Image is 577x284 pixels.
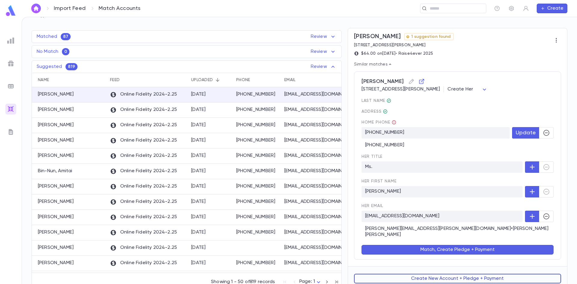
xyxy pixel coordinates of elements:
img: logo [5,5,17,17]
p: Online Fidelity 2024-2.25 [110,168,177,175]
div: 9/2/2025 [191,229,206,235]
p: [PHONE_NUMBER] [236,122,278,128]
p: [PHONE_NUMBER] [236,91,278,97]
div: 312 Sprague Rd, Inwood NY 11096 [383,109,388,114]
p: [PERSON_NAME] [38,137,74,143]
p: Bin-Nun, Amitai [38,168,72,174]
div: 9/2/2025 [191,214,206,220]
span: Her title [362,154,554,159]
span: 819 [66,64,77,69]
span: [PERSON_NAME] [354,33,401,40]
p: Online Fidelity 2024-2.25 [110,107,177,113]
p: [PHONE_NUMBER] [236,137,278,143]
div: 9/2/2025 [191,122,206,128]
div: Create Her [447,84,488,95]
div: Feed [110,73,120,87]
span: Page: 1 [299,279,315,284]
p: Similar matches [354,62,561,67]
a: Import Feed [54,5,86,12]
button: Create [537,4,567,13]
p: [PHONE_NUMBER] [236,153,278,159]
p: $64.00 on [DATE] • Raise4ever 2025 [361,51,433,56]
span: Address [362,109,388,114]
p: [EMAIL_ADDRESS][DOMAIN_NAME] [284,245,350,251]
p: [PHONE_NUMBER] [236,214,278,220]
p: [EMAIL_ADDRESS][DOMAIN_NAME] [284,91,350,97]
span: home Phone [362,120,554,125]
p: [EMAIL_ADDRESS][DOMAIN_NAME] [284,214,350,220]
div: 9/2/2025 [191,168,206,174]
p: [EMAIL_ADDRESS][DOMAIN_NAME] [284,107,350,113]
p: Match Accounts [99,5,141,12]
div: 9/2/2025 [191,107,206,113]
button: Sort [213,75,222,85]
span: Create Her [447,87,473,92]
div: 9/2/2025 [191,153,206,159]
p: [PERSON_NAME] [38,122,74,128]
div: 9/2/2025 [191,260,206,266]
img: reports_grey.c525e4749d1bce6a11f5fe2a8de1b229.svg [7,37,14,44]
p: [PERSON_NAME] [38,107,74,113]
span: Her email [362,203,554,208]
p: Matched [37,34,57,40]
p: [PERSON_NAME] [38,229,74,235]
img: batches_grey.339ca447c9d9533ef1741baa751efc33.svg [7,83,14,90]
p: [EMAIL_ADDRESS][DOMAIN_NAME] [284,183,350,189]
div: Uploaded [188,73,233,87]
p: [EMAIL_ADDRESS][DOMAIN_NAME] [284,229,350,235]
p: [EMAIL_ADDRESS][DOMAIN_NAME] [284,122,350,128]
p: Online Fidelity 2024-2.25 [110,199,177,205]
p: [EMAIL_ADDRESS][DOMAIN_NAME] [284,153,350,159]
p: [EMAIL_ADDRESS][DOMAIN_NAME] [284,199,350,205]
span: All Types [32,13,51,18]
img: campaigns_grey.99e729a5f7ee94e3726e6486bddda8f1.svg [7,60,14,67]
div: 9/2/2025 [191,91,206,97]
p: [STREET_ADDRESS][PERSON_NAME] [354,43,454,47]
div: Name [32,73,107,87]
p: Ms. [362,161,523,173]
p: Review [311,33,337,40]
span: Her first Name [362,179,554,184]
p: [PERSON_NAME] [38,260,74,266]
p: [PHONE_NUMBER] [236,183,278,189]
div: Uploaded [191,73,213,87]
img: imports_gradient.a72c8319815fb0872a7f9c3309a0627a.svg [7,105,14,113]
span: 1 suggestion found [409,34,453,39]
p: [PERSON_NAME] [38,91,74,97]
p: Online Fidelity 2024-2.25 [110,245,177,251]
p: Online Fidelity 2024-2.25 [110,91,177,98]
button: Create New Account + Pledge + Payment [354,274,561,283]
div: Phone [236,73,250,87]
div: Email [284,73,295,87]
div: [PERSON_NAME][EMAIL_ADDRESS][PERSON_NAME][DOMAIN_NAME] • [PERSON_NAME] [PERSON_NAME] [365,226,550,238]
button: Update [512,127,539,139]
p: Review [311,63,337,70]
p: Online Fidelity 2024-2.25 [110,153,177,159]
p: Online Fidelity 2024-2.25 [110,122,177,129]
div: 9/2/2025 [191,137,206,143]
p: Suggested [37,64,62,70]
p: Online Fidelity 2024-2.25 [110,260,177,267]
p: [PHONE_NUMBER] [236,199,278,205]
p: [PERSON_NAME] [38,183,74,189]
p: [EMAIL_ADDRESS][DOMAIN_NAME] [284,168,350,174]
div: 9/2/2025 [191,245,206,251]
p: [PHONE_NUMBER] [236,107,278,113]
div: Name [38,73,49,87]
p: [EMAIL_ADDRESS][DOMAIN_NAME] [362,211,523,222]
span: All Feeds [76,13,96,18]
button: Match, Create Pledge + Payment [362,245,554,255]
div: Feed [107,73,188,87]
p: [PHONE_NUMBER] [236,168,278,174]
div: [PHONE_NUMBER] [362,139,554,148]
p: [PERSON_NAME] [38,245,74,251]
p: [PHONE_NUMBER] [362,127,510,139]
p: [PERSON_NAME] [38,199,74,205]
p: [EMAIL_ADDRESS][DOMAIN_NAME] [284,137,350,143]
p: [PERSON_NAME] [38,153,74,159]
p: [PHONE_NUMBER] [236,229,278,235]
p: Online Fidelity 2024-2.25 [110,183,177,190]
div: 9/2/2025 [191,183,206,189]
span: Update [516,130,536,136]
span: 87 [61,34,71,39]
